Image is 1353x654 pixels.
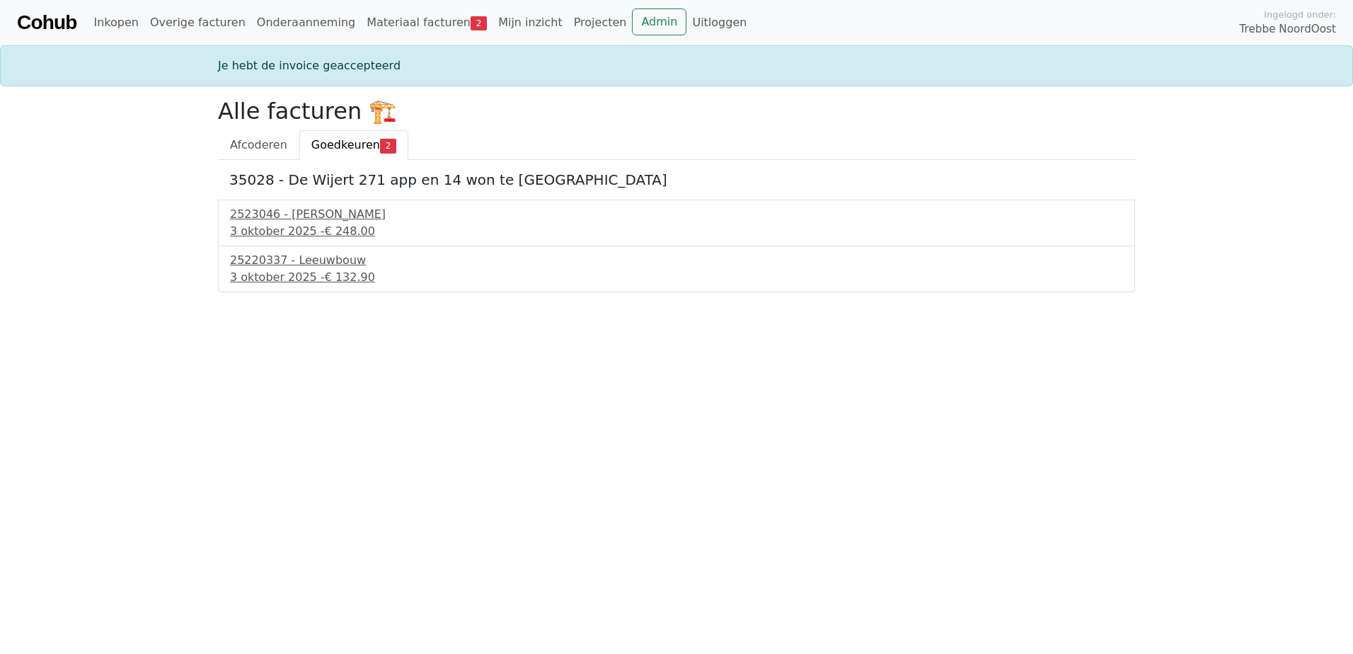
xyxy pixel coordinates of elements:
[325,270,375,284] span: € 132.90
[1240,21,1336,38] span: Trebbe NoordOost
[230,138,287,151] span: Afcoderen
[17,6,76,40] a: Cohub
[1264,8,1336,21] span: Ingelogd onder:
[229,171,1124,188] h5: 35028 - De Wijert 271 app en 14 won te [GEOGRAPHIC_DATA]
[144,8,251,37] a: Overige facturen
[230,252,1123,286] a: 25220337 - Leeuwbouw3 oktober 2025 -€ 132.90
[361,8,493,37] a: Materiaal facturen2
[230,206,1123,223] div: 2523046 - [PERSON_NAME]
[471,16,487,30] span: 2
[632,8,686,35] a: Admin
[686,8,752,37] a: Uitloggen
[209,57,1144,74] div: Je hebt de invoice geaccepteerd
[88,8,144,37] a: Inkopen
[230,252,1123,269] div: 25220337 - Leeuwbouw
[299,130,408,160] a: Goedkeuren2
[251,8,361,37] a: Onderaanneming
[230,269,1123,286] div: 3 oktober 2025 -
[230,206,1123,240] a: 2523046 - [PERSON_NAME]3 oktober 2025 -€ 248.00
[568,8,633,37] a: Projecten
[311,138,380,151] span: Goedkeuren
[380,139,396,153] span: 2
[493,8,568,37] a: Mijn inzicht
[218,130,299,160] a: Afcoderen
[218,98,1135,125] h2: Alle facturen 🏗️
[325,224,375,238] span: € 248.00
[230,223,1123,240] div: 3 oktober 2025 -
